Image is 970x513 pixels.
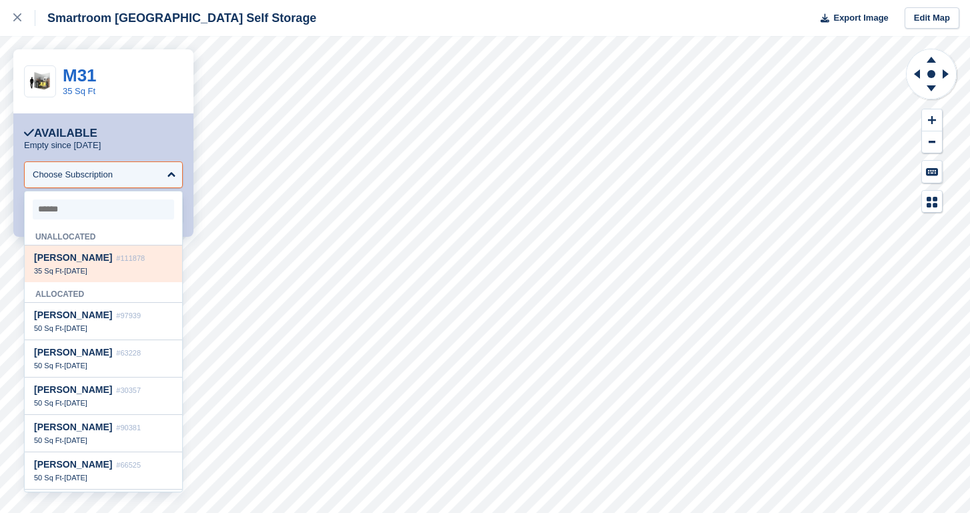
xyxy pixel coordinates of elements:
span: Export Image [833,11,888,25]
span: #63228 [116,349,141,357]
span: #111878 [116,254,145,262]
span: #97939 [116,312,141,320]
div: - [34,436,173,445]
span: 50 Sq Ft [34,474,62,482]
div: Smartroom [GEOGRAPHIC_DATA] Self Storage [35,10,316,26]
span: [PERSON_NAME] [34,310,112,320]
p: Empty since [DATE] [24,140,101,151]
span: [DATE] [64,267,87,275]
button: Keyboard Shortcuts [922,161,942,183]
div: - [34,324,173,333]
div: Choose Subscription [33,168,113,181]
span: 50 Sq Ft [34,399,62,407]
span: [PERSON_NAME] [34,347,112,358]
button: Zoom Out [922,131,942,153]
span: 35 Sq Ft [34,267,62,275]
span: [DATE] [64,474,87,482]
div: Available [24,127,97,140]
span: [PERSON_NAME] [34,384,112,395]
div: Allocated [25,282,182,303]
span: [PERSON_NAME] [34,459,112,470]
span: [PERSON_NAME] [34,252,112,263]
button: Zoom In [922,109,942,131]
div: - [34,398,173,408]
span: [DATE] [64,362,87,370]
button: Map Legend [922,191,942,213]
span: 50 Sq Ft [34,436,62,444]
span: [DATE] [64,324,87,332]
span: [PERSON_NAME] [34,422,112,432]
span: 50 Sq Ft [34,362,62,370]
span: [DATE] [64,399,87,407]
span: #90381 [116,424,141,432]
span: 50 Sq Ft [34,324,62,332]
button: Export Image [813,7,889,29]
div: - [34,361,173,370]
a: 35 Sq Ft [63,86,95,96]
div: - [34,473,173,482]
span: [DATE] [64,436,87,444]
a: M31 [63,65,97,85]
a: Edit Map [905,7,959,29]
div: Unallocated [25,225,182,245]
img: 35-sqft-unit.jpg [25,70,55,93]
span: #30357 [116,386,141,394]
div: - [34,266,173,276]
span: #66525 [116,461,141,469]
